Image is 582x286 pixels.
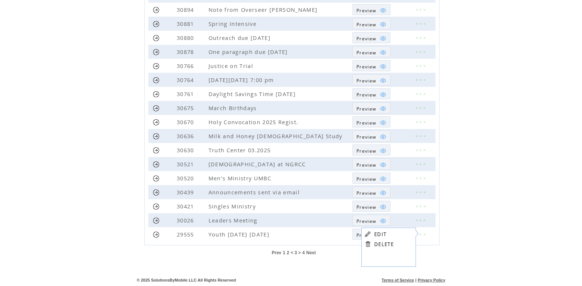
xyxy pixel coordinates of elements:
[352,32,390,43] a: Preview
[352,130,390,142] a: Preview
[380,105,386,112] img: eye.png
[177,188,196,196] span: 30439
[380,21,386,28] img: eye.png
[209,188,302,196] span: Announcements sent via email
[352,60,390,71] a: Preview
[352,88,390,99] a: Preview
[380,147,386,154] img: eye.png
[209,174,273,182] span: Men's Ministry UMBC
[287,250,289,255] a: 2
[209,48,290,55] span: One paragraph due [DATE]
[357,35,376,42] span: Show MMS preview
[177,118,196,126] span: 30670
[380,77,386,84] img: eye.png
[374,241,394,248] a: DELETE
[357,204,376,210] span: Show MMS preview
[374,231,386,238] a: EDIT
[209,76,276,84] span: [DATE][DATE] 7:00 pm
[209,90,297,98] span: Daylight Savings Time [DATE]
[357,78,376,84] span: Show MMS preview
[380,176,386,182] img: eye.png
[177,132,196,140] span: 30636
[352,46,390,57] a: Preview
[306,250,316,255] a: Next
[352,187,390,198] a: Preview
[357,7,376,14] span: Show MMS preview
[272,250,281,255] a: Prev
[357,148,376,154] span: Show MMS preview
[209,231,271,238] span: Youth [DATE] [DATE]
[177,90,196,98] span: 30761
[209,6,320,13] span: Note from Overseer [PERSON_NAME]
[352,116,390,127] a: Preview
[380,133,386,140] img: eye.png
[357,92,376,98] span: Show MMS preview
[177,20,196,27] span: 30881
[177,174,196,182] span: 30520
[177,146,196,154] span: 30630
[209,202,258,210] span: Singles Ministry
[352,215,390,226] a: Preview
[352,159,390,170] a: Preview
[283,250,285,255] a: 1
[177,62,196,69] span: 30766
[380,190,386,196] img: eye.png
[209,132,344,140] span: Milk and Honey [DEMOGRAPHIC_DATA] Study
[209,160,308,168] span: [DEMOGRAPHIC_DATA] at NGRCC
[177,160,196,168] span: 30521
[352,201,390,212] a: Preview
[380,218,386,224] img: eye.png
[415,278,416,282] span: |
[209,217,259,224] span: Leaders Meeting
[357,232,376,238] span: Show MMS preview
[177,76,196,84] span: 30764
[209,118,300,126] span: Holy Convocation 2025 Regist.
[209,34,272,41] span: Outreach due [DATE]
[357,120,376,126] span: Show MMS preview
[209,104,259,112] span: March Birthdays
[357,218,376,224] span: Show MMS preview
[291,250,301,255] span: < 3 >
[302,250,305,255] a: 4
[380,119,386,126] img: eye.png
[380,49,386,56] img: eye.png
[209,146,273,154] span: Truth Center 03.2025
[352,74,390,85] a: Preview
[382,278,414,282] a: Terms of Service
[357,21,376,28] span: Show MMS preview
[209,20,258,27] span: Spring Intensive
[137,278,236,282] span: © 2025 SolutionsByMobile LLC All Rights Reserved
[380,91,386,98] img: eye.png
[357,176,376,182] span: Show MMS preview
[352,4,390,15] a: Preview
[177,104,196,112] span: 30675
[209,62,255,69] span: Justice on Trial
[177,48,196,55] span: 30878
[352,229,390,240] a: Preview
[177,6,196,13] span: 30894
[177,217,196,224] span: 30026
[380,63,386,70] img: eye.png
[357,50,376,56] span: Show MMS preview
[380,7,386,14] img: eye.png
[380,161,386,168] img: eye.png
[380,35,386,42] img: eye.png
[357,64,376,70] span: Show MMS preview
[352,18,390,29] a: Preview
[380,204,386,210] img: eye.png
[352,173,390,184] a: Preview
[177,202,196,210] span: 30421
[357,162,376,168] span: Show MMS preview
[418,278,445,282] a: Privacy Policy
[177,231,196,238] span: 29555
[357,134,376,140] span: Show MMS preview
[357,106,376,112] span: Show MMS preview
[357,190,376,196] span: Show MMS preview
[352,102,390,113] a: Preview
[352,144,390,156] a: Preview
